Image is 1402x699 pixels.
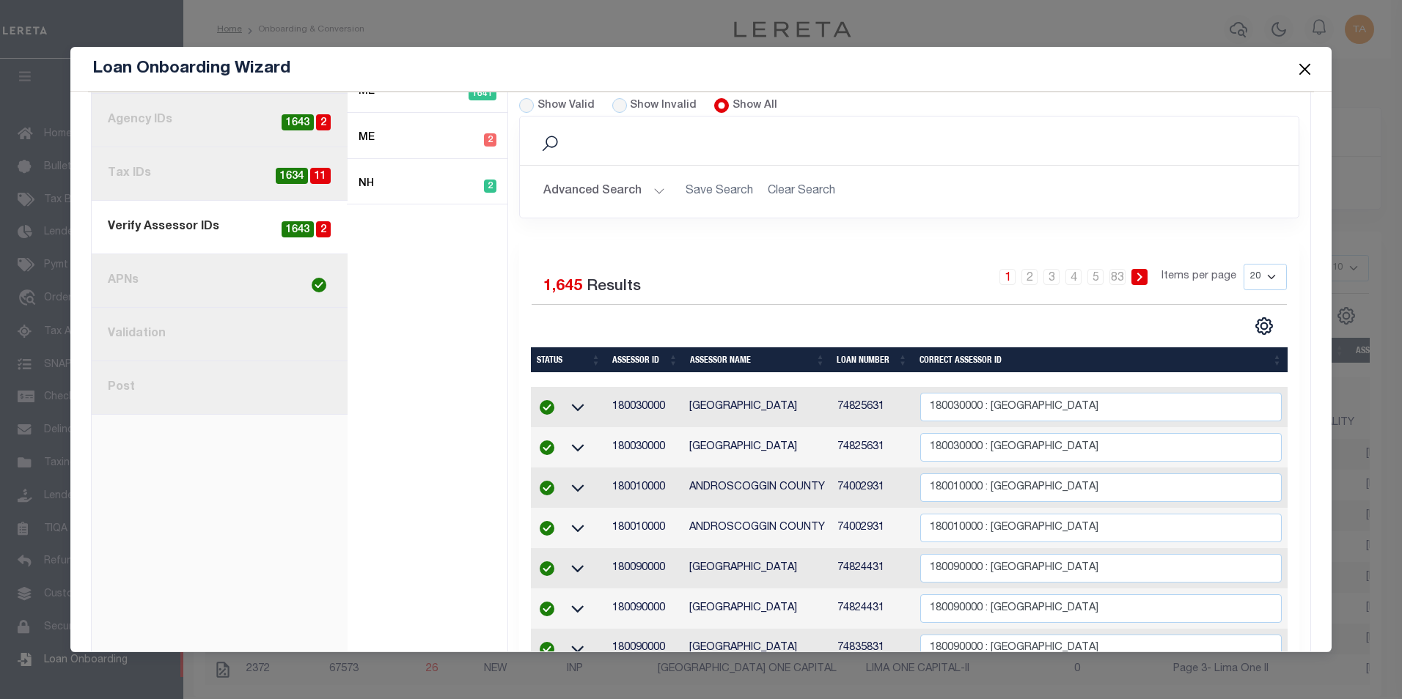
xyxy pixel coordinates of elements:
[606,387,683,427] td: 180030000
[92,308,348,361] a: Validation
[683,629,832,669] td: [GEOGRAPHIC_DATA]
[359,84,375,100] label: ME
[537,98,595,114] label: Show Valid
[92,147,348,201] a: Tax IDs111634
[832,629,914,669] td: 74835831
[543,177,665,206] button: Advanced Search
[1161,269,1236,285] span: Items per page
[92,361,348,415] a: Post
[310,168,331,185] span: 11
[276,168,308,185] span: 1634
[469,87,496,100] span: 1641
[683,467,832,508] td: ANDROSCOGGIN COUNTY
[587,275,641,299] label: Results
[606,427,683,467] td: 180030000
[1087,269,1104,285] a: 5
[606,508,683,548] td: 180010000
[832,387,914,427] td: 74825631
[999,269,1016,285] a: 1
[312,278,326,292] img: check-icon-green.svg
[540,561,554,576] img: check-icon-green.svg
[630,98,697,114] label: Show Invalid
[683,508,832,548] td: ANDROSCOGGIN COUNTY
[540,481,554,495] img: check-icon-green.svg
[92,201,348,254] a: Verify Assessor IDs21643
[540,521,554,536] img: check-icon-green.svg
[606,467,683,508] td: 180010000
[606,347,683,372] th: Assessor ID: activate to sort column ascending
[606,588,683,629] td: 180090000
[733,98,777,114] label: Show All
[543,279,582,295] span: 1,645
[832,548,914,588] td: 74824431
[606,548,683,588] td: 180090000
[359,177,374,193] label: NH
[540,602,554,616] img: check-icon-green.svg
[282,221,314,238] span: 1643
[484,180,496,193] span: 2
[316,221,331,238] span: 2
[282,114,314,131] span: 1643
[832,467,914,508] td: 74002931
[683,427,832,467] td: [GEOGRAPHIC_DATA]
[832,427,914,467] td: 74825631
[1021,269,1038,285] a: 2
[1043,269,1060,285] a: 3
[1295,59,1314,78] button: Close
[540,400,554,415] img: check-icon-green.svg
[531,347,607,372] th: Status: activate to sort column ascending
[1065,269,1082,285] a: 4
[832,508,914,548] td: 74002931
[832,588,914,629] td: 74824431
[540,642,554,657] img: check-icon-green.svg
[914,347,1288,372] th: Correct Assessor ID: activate to sort column ascending
[92,59,290,79] h5: Loan Onboarding Wizard
[606,629,683,669] td: 180090000
[359,130,375,147] label: ME
[540,440,554,455] img: check-icon-green.svg
[92,94,348,147] a: Agency IDs21643
[683,387,832,427] td: [GEOGRAPHIC_DATA]
[1109,269,1126,285] a: 83
[92,254,348,308] a: APNs
[831,347,914,372] th: Loan Number: activate to sort column ascending
[684,347,832,372] th: Assessor Name: activate to sort column ascending
[683,548,832,588] td: [GEOGRAPHIC_DATA]
[683,588,832,629] td: [GEOGRAPHIC_DATA]
[484,133,496,147] span: 2
[316,114,331,131] span: 2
